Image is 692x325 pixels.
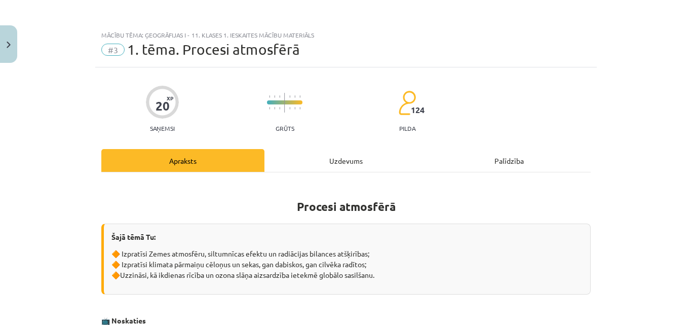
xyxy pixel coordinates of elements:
[274,107,275,110] img: icon-short-line-57e1e144782c952c97e751825c79c345078a6d821885a25fce030b3d8c18986b.svg
[428,149,591,172] div: Palīdzība
[111,248,583,280] p: 🔶 Izpratīsi Zemes atmosfēru, siltumnīcas efektu un radiācijas bilances atšķirības; 🔶 Izpratīsi kl...
[294,95,295,98] img: icon-short-line-57e1e144782c952c97e751825c79c345078a6d821885a25fce030b3d8c18986b.svg
[279,95,280,98] img: icon-short-line-57e1e144782c952c97e751825c79c345078a6d821885a25fce030b3d8c18986b.svg
[101,44,125,56] span: #3
[274,95,275,98] img: icon-short-line-57e1e144782c952c97e751825c79c345078a6d821885a25fce030b3d8c18986b.svg
[101,316,146,325] strong: 📺 Noskaties
[101,31,591,39] div: Mācību tēma: Ģeogrāfijas i - 11. klases 1. ieskaites mācību materiāls
[276,125,294,132] p: Grūts
[279,107,280,110] img: icon-short-line-57e1e144782c952c97e751825c79c345078a6d821885a25fce030b3d8c18986b.svg
[264,149,428,172] div: Uzdevums
[297,199,396,214] strong: Procesi atmosfērā
[411,105,425,115] span: 124
[167,95,173,101] span: XP
[294,107,295,110] img: icon-short-line-57e1e144782c952c97e751825c79c345078a6d821885a25fce030b3d8c18986b.svg
[399,125,415,132] p: pilda
[289,107,290,110] img: icon-short-line-57e1e144782c952c97e751825c79c345078a6d821885a25fce030b3d8c18986b.svg
[284,93,285,113] img: icon-long-line-d9ea69661e0d244f92f715978eff75569469978d946b2353a9bb055b3ed8787d.svg
[7,42,11,48] img: icon-close-lesson-0947bae3869378f0d4975bcd49f059093ad1ed9edebbc8119c70593378902aed.svg
[127,41,300,58] span: 1. tēma. Procesi atmosfērā
[146,125,179,132] p: Saņemsi
[269,107,270,110] img: icon-short-line-57e1e144782c952c97e751825c79c345078a6d821885a25fce030b3d8c18986b.svg
[289,95,290,98] img: icon-short-line-57e1e144782c952c97e751825c79c345078a6d821885a25fce030b3d8c18986b.svg
[269,95,270,98] img: icon-short-line-57e1e144782c952c97e751825c79c345078a6d821885a25fce030b3d8c18986b.svg
[299,107,300,110] img: icon-short-line-57e1e144782c952c97e751825c79c345078a6d821885a25fce030b3d8c18986b.svg
[101,149,264,172] div: Apraksts
[156,99,170,113] div: 20
[111,232,156,241] strong: Šajā tēmā Tu:
[398,90,416,116] img: students-c634bb4e5e11cddfef0936a35e636f08e4e9abd3cc4e673bd6f9a4125e45ecb1.svg
[299,95,300,98] img: icon-short-line-57e1e144782c952c97e751825c79c345078a6d821885a25fce030b3d8c18986b.svg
